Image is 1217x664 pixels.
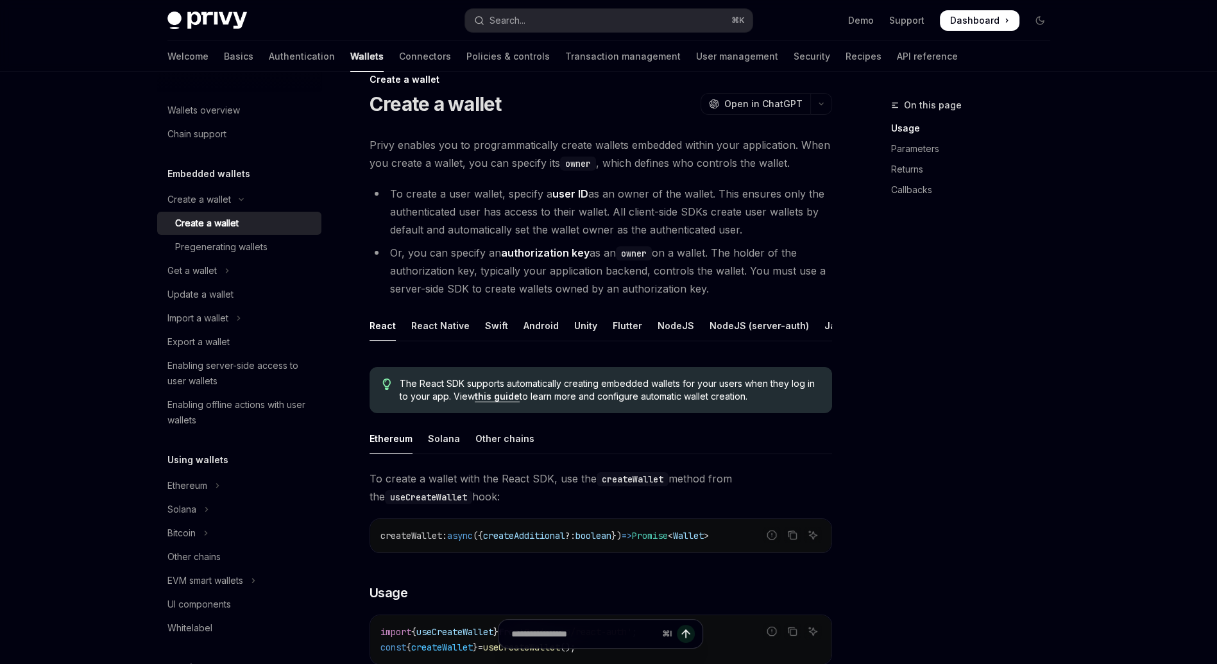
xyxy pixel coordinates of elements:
[167,525,196,541] div: Bitcoin
[560,157,596,171] code: owner
[696,41,778,72] a: User management
[897,41,958,72] a: API reference
[370,73,832,86] div: Create a wallet
[616,246,652,260] code: owner
[167,620,212,636] div: Whitelabel
[632,530,668,541] span: Promise
[157,123,321,146] a: Chain support
[511,620,657,648] input: Ask a question...
[167,358,314,389] div: Enabling server-side access to user wallets
[382,379,391,390] svg: Tip
[565,530,575,541] span: ?:
[157,569,321,592] button: Toggle EVM smart wallets section
[501,246,590,259] strong: authorization key
[370,136,832,172] span: Privy enables you to programmatically create wallets embedded within your application. When you c...
[673,530,704,541] span: Wallet
[485,311,508,341] div: Swift
[157,188,321,211] button: Toggle Create a wallet section
[175,216,239,231] div: Create a wallet
[597,472,668,486] code: createWallet
[611,530,622,541] span: })
[167,397,314,428] div: Enabling offline actions with user wallets
[552,187,588,200] strong: user ID
[489,13,525,28] div: Search...
[575,530,611,541] span: boolean
[784,527,801,543] button: Copy the contents from the code block
[465,9,753,32] button: Open search
[891,118,1060,139] a: Usage
[167,478,207,493] div: Ethereum
[794,41,830,72] a: Security
[475,423,534,454] div: Other chains
[157,474,321,497] button: Toggle Ethereum section
[224,41,253,72] a: Basics
[157,212,321,235] a: Create a wallet
[731,15,745,26] span: ⌘ K
[167,311,228,326] div: Import a wallet
[891,159,1060,180] a: Returns
[701,93,810,115] button: Open in ChatGPT
[269,41,335,72] a: Authentication
[157,393,321,432] a: Enabling offline actions with user wallets
[157,307,321,330] button: Toggle Import a wallet section
[157,522,321,545] button: Toggle Bitcoin section
[622,530,632,541] span: =>
[157,235,321,259] a: Pregenerating wallets
[804,527,821,543] button: Ask AI
[523,311,559,341] div: Android
[658,311,694,341] div: NodeJS
[370,185,832,239] li: To create a user wallet, specify a as an owner of the wallet. This ensures only the authenticated...
[891,139,1060,159] a: Parameters
[466,41,550,72] a: Policies & controls
[157,593,321,616] a: UI components
[475,391,520,402] a: this guide
[574,311,597,341] div: Unity
[167,287,234,302] div: Update a wallet
[950,14,1000,27] span: Dashboard
[157,283,321,306] a: Update a wallet
[157,617,321,640] a: Whitelabel
[710,311,809,341] div: NodeJS (server-auth)
[370,311,396,341] div: React
[473,530,483,541] span: ({
[724,98,803,110] span: Open in ChatGPT
[167,573,243,588] div: EVM smart wallets
[167,263,217,278] div: Get a wallet
[613,311,642,341] div: Flutter
[167,192,231,207] div: Create a wallet
[167,452,228,468] h5: Using wallets
[157,259,321,282] button: Toggle Get a wallet section
[400,377,819,403] span: The React SDK supports automatically creating embedded wallets for your users when they log in to...
[447,530,473,541] span: async
[167,12,247,30] img: dark logo
[846,41,881,72] a: Recipes
[370,423,413,454] div: Ethereum
[370,584,408,602] span: Usage
[904,98,962,113] span: On this page
[824,311,847,341] div: Java
[891,180,1060,200] a: Callbacks
[157,498,321,521] button: Toggle Solana section
[385,490,472,504] code: useCreateWallet
[157,545,321,568] a: Other chains
[1030,10,1050,31] button: Toggle dark mode
[157,354,321,393] a: Enabling server-side access to user wallets
[442,530,447,541] span: :
[175,239,268,255] div: Pregenerating wallets
[167,597,231,612] div: UI components
[370,244,832,298] li: Or, you can specify an as an on a wallet. The holder of the authorization key, typically your app...
[167,103,240,118] div: Wallets overview
[370,470,832,506] span: To create a wallet with the React SDK, use the method from the hook:
[167,549,221,565] div: Other chains
[668,530,673,541] span: <
[380,530,442,541] span: createWallet
[428,423,460,454] div: Solana
[565,41,681,72] a: Transaction management
[889,14,924,27] a: Support
[167,334,230,350] div: Export a wallet
[157,330,321,353] a: Export a wallet
[350,41,384,72] a: Wallets
[411,311,470,341] div: React Native
[399,41,451,72] a: Connectors
[940,10,1019,31] a: Dashboard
